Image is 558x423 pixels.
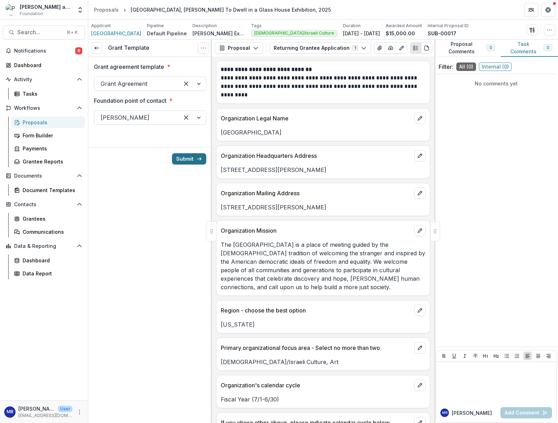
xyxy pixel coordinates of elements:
button: Bullet List [503,352,511,360]
a: [GEOGRAPHIC_DATA] [91,30,141,37]
p: Organization's calendar cycle [221,381,411,389]
button: edit [414,342,426,353]
button: Open Data & Reporting [3,240,85,252]
div: Melissa Bemel [7,410,13,414]
div: Dashboard [14,61,79,69]
p: No comments yet [439,80,554,87]
button: Submit [172,153,206,165]
p: Organization Mission [221,226,411,235]
p: Tags [251,23,262,29]
a: Grantee Reports [11,156,85,167]
button: Open entity switcher [75,3,85,17]
p: The [GEOGRAPHIC_DATA] is a place of meeting guided by the [DEMOGRAPHIC_DATA] tradition of welcomi... [221,240,426,291]
p: [STREET_ADDRESS][PERSON_NAME] [221,166,426,174]
div: Proposals [23,119,79,126]
a: Proposals [91,5,121,15]
p: Fiscal Year (7/1-6/30) [221,395,426,404]
p: Grant agreement template [94,62,164,71]
span: 0 [547,45,549,50]
p: [PERSON_NAME] Exhibition [192,30,245,37]
p: Applicant [91,23,111,29]
div: Melissa Bemel [442,411,447,415]
span: Contacts [14,202,74,208]
p: [GEOGRAPHIC_DATA] [221,128,426,137]
p: Filter: [439,62,453,71]
p: Region - choose the best option [221,306,411,315]
div: Proposals [94,6,119,13]
div: Data Report [23,270,79,277]
div: [PERSON_NAME] and [PERSON_NAME] Foundation [20,3,72,11]
p: [US_STATE] [221,320,426,329]
span: [DEMOGRAPHIC_DATA]/Israeli Culture [254,31,334,36]
button: Notifications6 [3,45,85,56]
p: User [58,406,72,412]
a: Proposals [11,117,85,128]
a: Tasks [11,88,85,100]
button: View Attached Files [374,42,385,54]
button: Returning Grantee Application1 [269,42,371,54]
button: Open Documents [3,170,85,181]
a: Grantees [11,213,85,225]
span: Internal ( 0 ) [479,62,512,71]
div: Form Builder [23,132,79,139]
button: edit [414,305,426,316]
p: [DATE] - [DATE] [343,30,380,37]
button: Get Help [541,3,555,17]
a: Communications [11,226,85,238]
button: Add Comment [500,407,552,418]
span: Search... [17,29,62,36]
a: Payments [11,143,85,154]
button: edit [414,380,426,391]
button: Task Comments [501,40,558,57]
p: Foundation point of contact [94,96,166,105]
button: Italicize [461,352,469,360]
button: Open Contacts [3,199,85,210]
p: Internal Proposal ID [428,23,469,29]
img: Philip and Muriel Berman Foundation [6,4,17,16]
button: More [75,408,84,416]
button: Align Center [534,352,542,360]
button: Bold [440,352,448,360]
p: [PERSON_NAME] [18,405,55,412]
p: Organization Headquarters Address [221,151,411,160]
p: [STREET_ADDRESS][PERSON_NAME] [221,203,426,211]
button: Open Activity [3,74,85,85]
button: PDF view [421,42,432,54]
button: Align Left [523,352,532,360]
p: [DEMOGRAPHIC_DATA]/Israeli Culture, Art [221,358,426,366]
button: Plaintext view [410,42,421,54]
a: Data Report [11,268,85,279]
span: Workflows [14,105,74,111]
button: Heading 1 [481,352,490,360]
div: Payments [23,145,79,152]
nav: breadcrumb [91,5,334,15]
div: Dashboard [23,257,79,264]
span: All ( 0 ) [456,62,476,71]
p: Default Pipeline [147,30,187,37]
div: Clear selected options [180,78,192,89]
p: Awarded Amount [386,23,422,29]
p: Primary organizational focus area - Select no more than two [221,344,411,352]
div: [GEOGRAPHIC_DATA], [PERSON_NAME] To Dwell in a Glass House Exhibition, 2025 [131,6,331,13]
button: edit [414,225,426,236]
span: Foundation [20,11,43,17]
p: Description [192,23,217,29]
div: Tasks [23,90,79,97]
button: edit [414,187,426,199]
button: Search... [3,25,85,40]
span: Activity [14,77,74,83]
p: Organization Legal Name [221,114,411,123]
p: Duration [343,23,361,29]
span: 6 [75,47,82,54]
button: Align Right [544,352,553,360]
button: edit [414,113,426,124]
button: Strike [471,352,480,360]
div: Grantees [23,215,79,222]
a: Dashboard [11,255,85,266]
p: Pipeline [147,23,164,29]
p: $15,000.00 [386,30,415,37]
button: Open Workflows [3,102,85,114]
button: Ordered List [513,352,521,360]
button: Partners [524,3,538,17]
span: 0 [489,45,492,50]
